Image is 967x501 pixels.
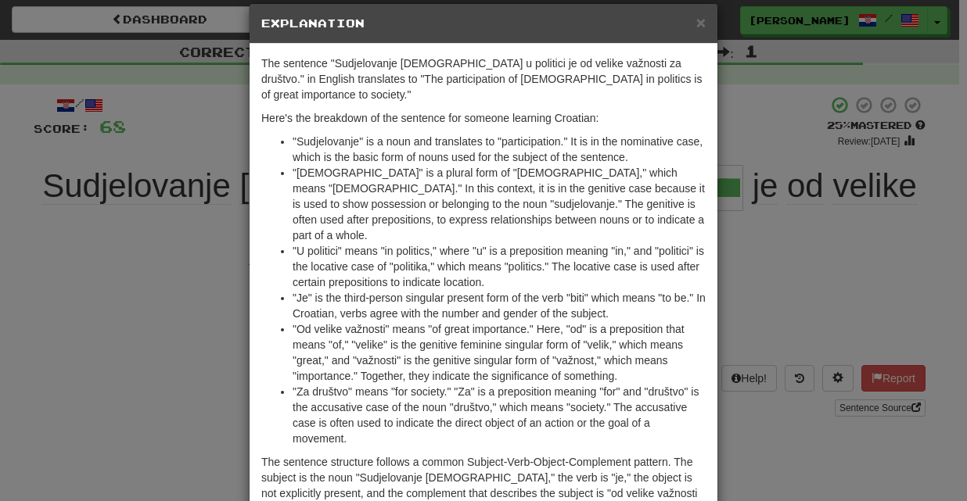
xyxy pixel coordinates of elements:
[696,13,706,31] span: ×
[293,243,706,290] li: "U politici" means "in politics," where "u" is a preposition meaning "in," and "politici" is the ...
[293,290,706,321] li: "Je" is the third-person singular present form of the verb "biti" which means "to be." In Croatia...
[293,165,706,243] li: "[DEMOGRAPHIC_DATA]" is a plural form of "[DEMOGRAPHIC_DATA]," which means "[DEMOGRAPHIC_DATA]." ...
[696,14,706,30] button: Close
[293,321,706,384] li: "Od velike važnosti" means "of great importance." Here, "od" is a preposition that means "of," "v...
[293,384,706,446] li: "Za društvo" means "for society." "Za" is a preposition meaning "for" and "društvo" is the accusa...
[261,55,706,102] p: The sentence "Sudjelovanje [DEMOGRAPHIC_DATA] u politici je od velike važnosti za društvo." in En...
[293,134,706,165] li: "Sudjelovanje" is a noun and translates to "participation." It is in the nominative case, which i...
[261,16,706,31] h5: Explanation
[261,110,706,126] p: Here's the breakdown of the sentence for someone learning Croatian:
